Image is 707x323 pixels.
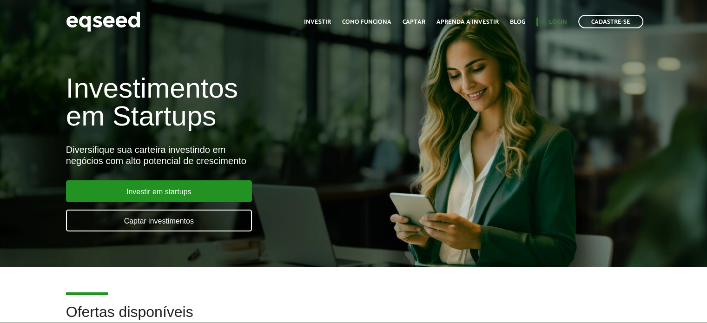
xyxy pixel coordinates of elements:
[66,74,406,130] h1: Investimentos em Startups
[549,19,567,25] a: Login
[66,210,252,231] a: Captar investimentos
[66,144,406,166] div: Diversifique sua carteira investindo em negócios com alto potencial de crescimento
[66,180,252,202] a: Investir em startups
[403,19,425,25] a: Captar
[510,19,525,25] a: Blog
[66,9,140,34] img: EqSeed
[342,19,391,25] a: Como funciona
[436,19,499,25] a: Aprenda a investir
[304,19,331,25] a: Investir
[578,15,643,28] a: Cadastre-se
